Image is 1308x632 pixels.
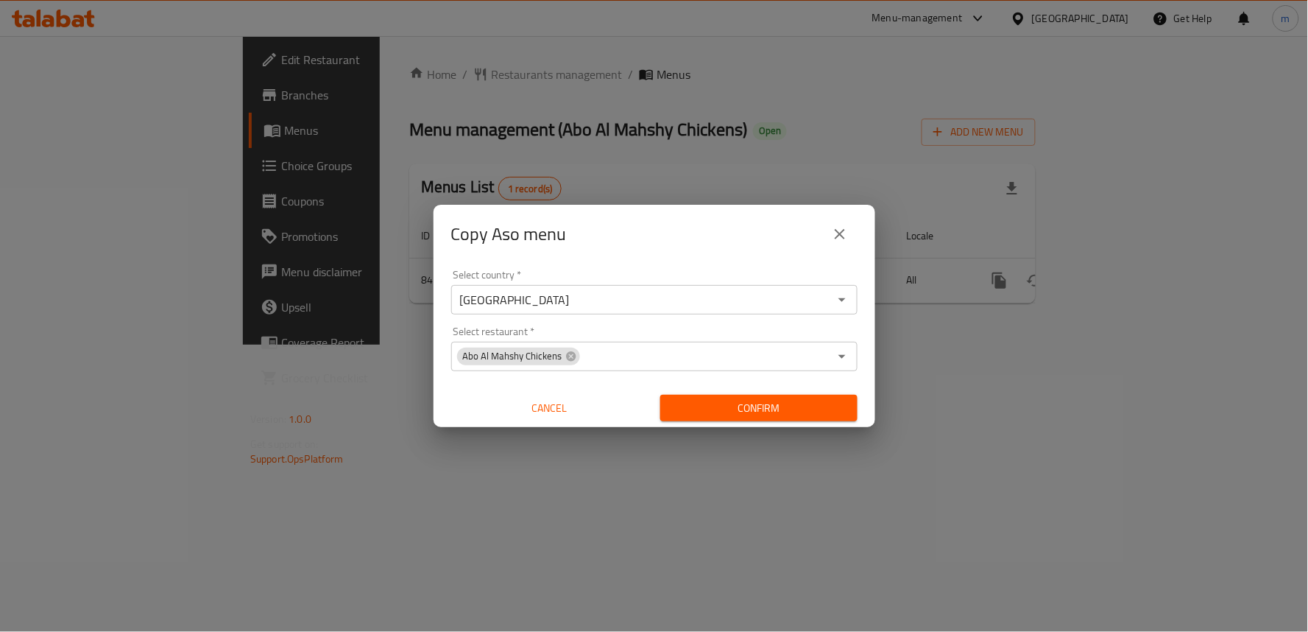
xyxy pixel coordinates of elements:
h2: Copy Aso menu [451,222,567,246]
span: Confirm [672,399,846,418]
button: Confirm [660,395,858,422]
div: Abo Al Mahshy Chickens [457,348,580,365]
button: Open [832,346,852,367]
span: Abo Al Mahshy Chickens [457,349,568,363]
button: Open [832,289,852,310]
span: Cancel [457,399,643,418]
button: close [822,217,858,252]
button: Cancel [451,395,648,422]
